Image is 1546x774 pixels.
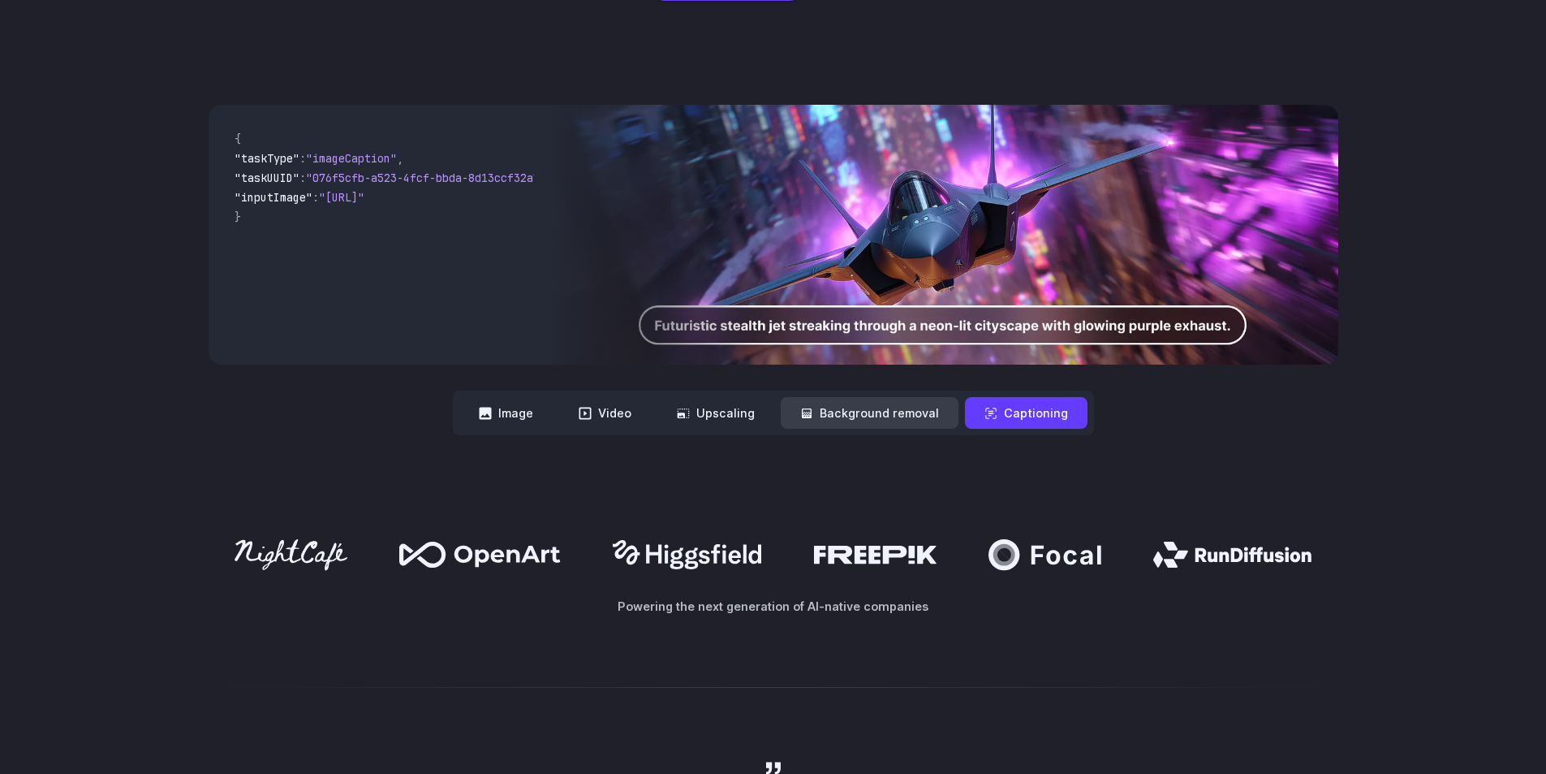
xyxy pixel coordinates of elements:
span: : [299,151,306,166]
button: Background removal [781,397,958,429]
span: "imageCaption" [306,151,397,166]
span: } [235,210,241,224]
span: { [235,132,241,146]
span: "[URL]" [319,190,364,205]
span: "taskType" [235,151,299,166]
button: Upscaling [657,397,774,429]
span: "taskUUID" [235,171,299,185]
span: : [299,171,306,185]
button: Image [459,397,553,429]
button: Captioning [965,397,1087,429]
span: , [397,151,403,166]
span: "076f5cfb-a523-4fcf-bbda-8d13ccf32a75" [306,171,553,185]
p: Powering the next generation of AI-native companies [209,597,1338,616]
span: "inputImage" [235,190,312,205]
img: Futuristic stealth jet streaking through a neon-lit cityscape with glowing purple exhaust [547,105,1337,365]
button: Video [559,397,651,429]
span: : [312,190,319,205]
